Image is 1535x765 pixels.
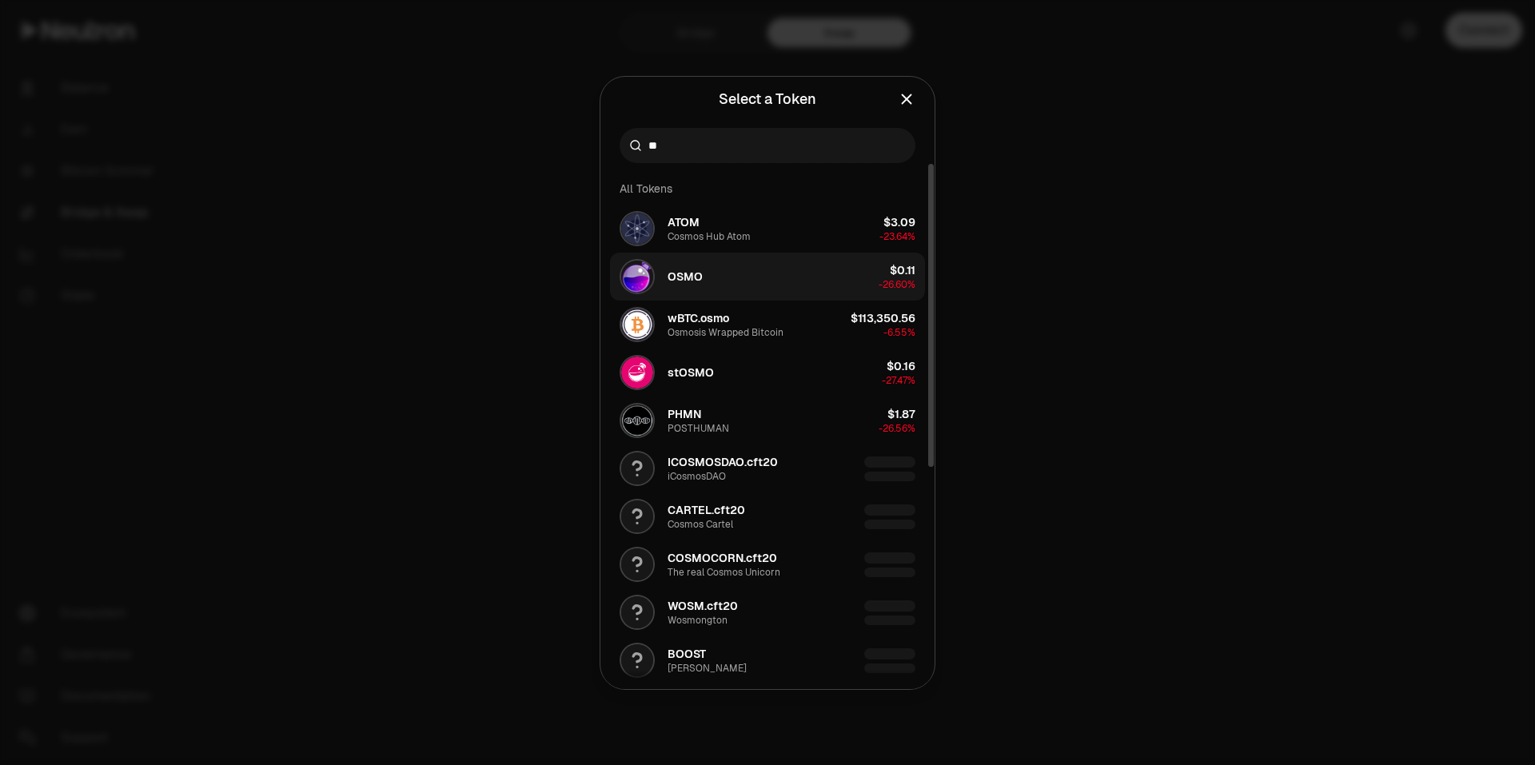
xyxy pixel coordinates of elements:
[610,205,925,253] button: ATOM LogoATOMCosmos Hub Atom$3.09-23.64%
[668,310,729,326] span: wBTC.osmo
[668,470,726,483] div: iCosmosDAO
[898,88,915,110] button: Close
[610,349,925,396] button: stOSMO LogostOSMO$0.16-27.47%
[887,406,915,422] div: $1.87
[621,357,653,388] img: stOSMO Logo
[610,588,925,636] button: WOSM.cft20 LogoWOSM.cft20Wosmongton
[621,404,653,436] img: PHMN Logo
[883,326,915,339] span: -6.55%
[610,444,925,492] button: ICOSMOSDAO.cft20 LogoICOSMOSDAO.cft20iCosmosDAO
[621,213,653,245] img: ATOM Logo
[879,422,915,435] span: -26.56%
[883,214,915,230] div: $3.09
[668,326,783,339] div: Osmosis Wrapped Bitcoin
[668,230,751,243] div: Cosmos Hub Atom
[668,502,745,518] span: CARTEL.cft20
[887,358,915,374] div: $0.16
[621,309,653,341] img: wBTC.osmo Logo
[882,374,915,387] span: -27.47%
[668,454,778,470] span: ICOSMOSDAO.cft20
[668,614,728,627] div: Wosmongton
[610,636,925,684] button: BOOST LogoBOOST[PERSON_NAME]
[879,278,915,291] span: -26.60%
[621,261,653,293] img: OSMO Logo
[610,173,925,205] div: All Tokens
[668,406,701,422] span: PHMN
[668,422,729,435] div: POSTHUMAN
[610,492,925,540] button: CARTEL.cft20 LogoCARTEL.cft20Cosmos Cartel
[610,396,925,444] button: PHMN LogoPHMNPOSTHUMAN$1.87-26.56%
[610,540,925,588] button: COSMOCORN.cft20 LogoCOSMOCORN.cft20The real Cosmos Unicorn
[668,214,700,230] span: ATOM
[668,662,747,675] div: [PERSON_NAME]
[719,88,816,110] div: Select a Token
[668,518,733,531] div: Cosmos Cartel
[668,269,703,285] span: OSMO
[610,301,925,349] button: wBTC.osmo LogowBTC.osmoOsmosis Wrapped Bitcoin$113,350.56-6.55%
[890,262,915,278] div: $0.11
[668,550,777,566] span: COSMOCORN.cft20
[879,230,915,243] span: -23.64%
[668,598,738,614] span: WOSM.cft20
[668,566,780,579] div: The real Cosmos Unicorn
[610,253,925,301] button: OSMO LogoOSMO$0.11-26.60%
[851,310,915,326] div: $113,350.56
[668,646,706,662] span: BOOST
[668,365,714,381] span: stOSMO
